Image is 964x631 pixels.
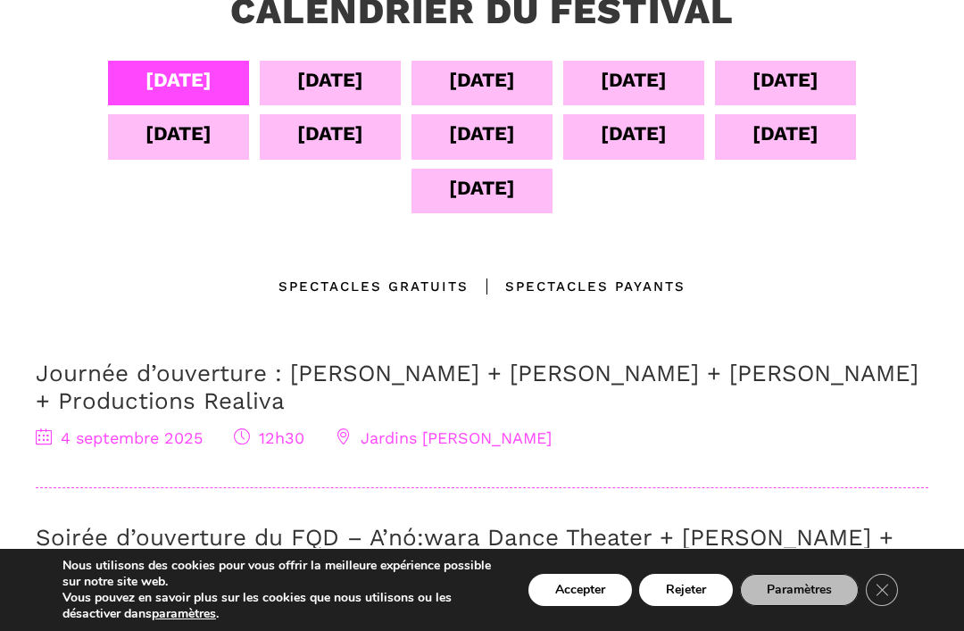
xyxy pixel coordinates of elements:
[752,118,819,149] div: [DATE]
[234,428,304,447] span: 12h30
[145,118,212,149] div: [DATE]
[297,118,363,149] div: [DATE]
[449,172,515,203] div: [DATE]
[145,64,212,95] div: [DATE]
[36,428,203,447] span: 4 septembre 2025
[297,64,363,95] div: [DATE]
[601,64,667,95] div: [DATE]
[866,574,898,606] button: Close GDPR Cookie Banner
[601,118,667,149] div: [DATE]
[36,360,918,414] a: Journée d’ouverture : [PERSON_NAME] + [PERSON_NAME] + [PERSON_NAME] + Productions Realiva
[36,524,893,578] a: Soirée d’ouverture du FQD – A’nó:wara Dance Theater + [PERSON_NAME] + [PERSON_NAME]/GBC
[528,574,632,606] button: Accepter
[639,574,733,606] button: Rejeter
[152,606,216,622] button: paramètres
[752,64,819,95] div: [DATE]
[62,590,496,622] p: Vous pouvez en savoir plus sur les cookies que nous utilisons ou les désactiver dans .
[740,574,859,606] button: Paramètres
[278,276,469,297] div: Spectacles gratuits
[336,428,552,447] span: Jardins [PERSON_NAME]
[62,558,496,590] p: Nous utilisons des cookies pour vous offrir la meilleure expérience possible sur notre site web.
[469,276,686,297] div: Spectacles Payants
[449,118,515,149] div: [DATE]
[449,64,515,95] div: [DATE]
